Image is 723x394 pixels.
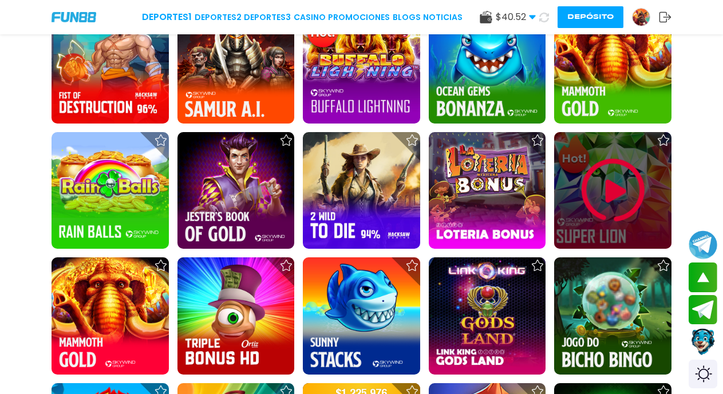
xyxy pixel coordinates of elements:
[52,12,96,22] img: Company Logo
[689,230,717,260] button: Join telegram channel
[558,6,623,28] button: Depósito
[554,257,671,375] img: Jogo do Bicho Bingo
[177,257,295,375] img: Triple Bonus
[632,8,659,26] a: Avatar
[328,11,390,23] a: Promociones
[429,257,546,375] img: Link King Gods Land
[496,10,536,24] span: $ 40.52
[554,6,671,124] img: Mammoth Gold
[423,11,463,23] a: NOTICIAS
[429,132,546,249] img: Loteria Bonus
[579,156,647,225] img: Play Game
[429,6,546,124] img: Ocean Gems Bonanza
[52,257,169,375] img: Mammoth Gold
[195,11,242,23] a: Deportes2
[303,257,420,375] img: Sunny Stacks
[689,327,717,357] button: Contact customer service
[294,11,326,23] a: CASINO
[689,262,717,292] button: scroll up
[244,11,291,23] a: Deportes3
[52,6,169,124] img: Fist Of Destruction 96%
[52,132,169,249] img: Rain Balls
[177,132,295,249] img: Jester's Book of Gold
[303,6,420,124] img: Buffalo Lightning
[689,360,717,388] div: Switch theme
[303,132,420,249] img: 2 Wild 2 Die 94%
[177,6,295,124] img: Samur.A.I.
[689,295,717,325] button: Join telegram
[633,9,650,26] img: Avatar
[142,10,192,24] a: Deportes1
[393,11,421,23] a: BLOGS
